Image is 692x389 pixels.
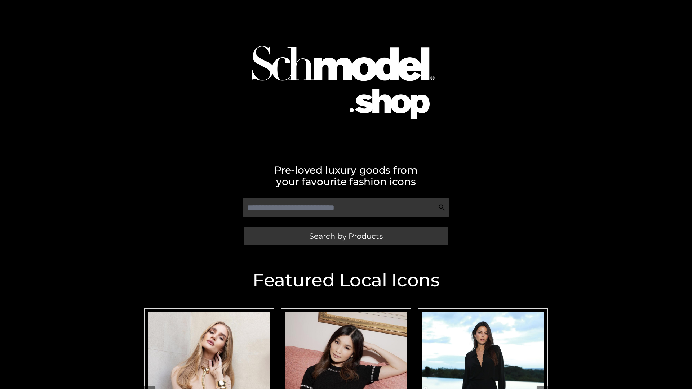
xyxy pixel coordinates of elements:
h2: Pre-loved luxury goods from your favourite fashion icons [141,164,551,187]
span: Search by Products [309,232,383,240]
h2: Featured Local Icons​ [141,271,551,289]
a: Search by Products [244,227,448,245]
img: Search Icon [438,204,445,211]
